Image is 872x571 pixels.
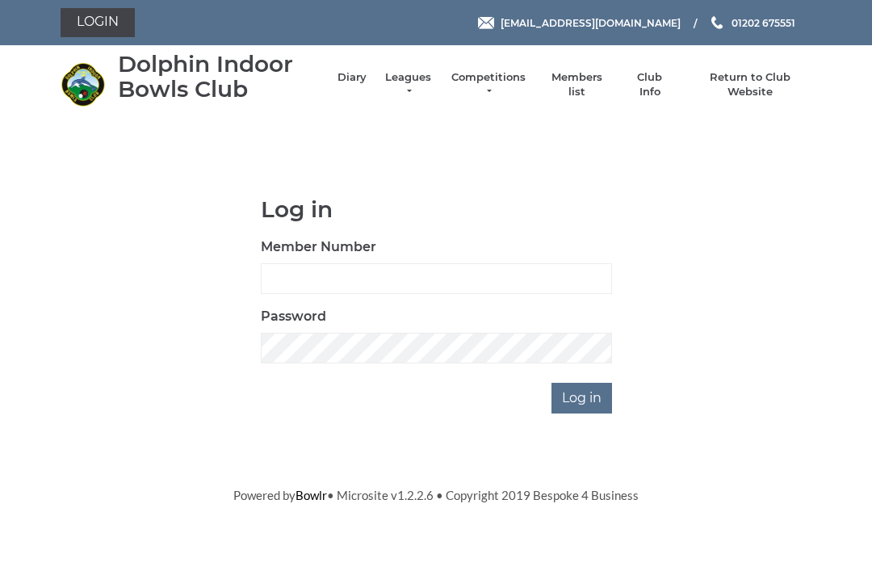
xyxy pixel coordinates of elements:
[627,70,673,99] a: Club Info
[233,488,639,502] span: Powered by • Microsite v1.2.2.6 • Copyright 2019 Bespoke 4 Business
[543,70,610,99] a: Members list
[711,16,723,29] img: Phone us
[709,15,795,31] a: Phone us 01202 675551
[478,15,681,31] a: Email [EMAIL_ADDRESS][DOMAIN_NAME]
[261,237,376,257] label: Member Number
[261,197,612,222] h1: Log in
[551,383,612,414] input: Log in
[450,70,527,99] a: Competitions
[296,488,327,502] a: Bowlr
[478,17,494,29] img: Email
[690,70,811,99] a: Return to Club Website
[118,52,321,102] div: Dolphin Indoor Bowls Club
[261,307,326,326] label: Password
[732,16,795,28] span: 01202 675551
[501,16,681,28] span: [EMAIL_ADDRESS][DOMAIN_NAME]
[61,8,135,37] a: Login
[383,70,434,99] a: Leagues
[61,62,105,107] img: Dolphin Indoor Bowls Club
[337,70,367,85] a: Diary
